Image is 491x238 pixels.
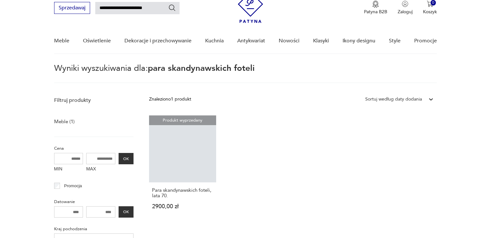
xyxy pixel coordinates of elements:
[279,28,299,53] a: Nowości
[64,182,82,189] p: Promocja
[423,9,437,15] p: Koszyk
[54,145,134,152] p: Cena
[54,117,75,126] a: Meble (1)
[124,28,192,53] a: Dekoracje i przechowywanie
[86,164,115,175] label: MAX
[119,206,134,218] button: OK
[364,1,387,15] a: Ikona medaluPatyna B2B
[398,1,413,15] button: Zaloguj
[54,164,83,175] label: MIN
[402,1,408,7] img: Ikonka użytkownika
[414,28,437,53] a: Promocje
[398,9,413,15] p: Zaloguj
[149,115,216,222] a: Produkt wyprzedanyPara skandynawskich foteli, lata 70.Para skandynawskich foteli, lata 70.2900,00 zł
[119,153,134,164] button: OK
[365,96,422,103] div: Sortuj według daty dodania
[364,1,387,15] button: Patyna B2B
[205,28,224,53] a: Kuchnia
[168,4,176,12] button: Szukaj
[54,225,134,233] p: Kraj pochodzenia
[237,28,265,53] a: Antykwariat
[423,1,437,15] button: 0Koszyk
[54,28,69,53] a: Meble
[54,97,134,104] p: Filtruj produkty
[313,28,329,53] a: Klasyki
[343,28,375,53] a: Ikony designu
[427,1,433,7] img: Ikona koszyka
[54,2,90,14] button: Sprzedawaj
[372,1,379,8] img: Ikona medalu
[389,28,401,53] a: Style
[54,64,437,83] p: Wyniki wyszukiwania dla:
[54,6,90,11] a: Sprzedawaj
[152,188,213,199] h3: Para skandynawskich foteli, lata 70.
[83,28,111,53] a: Oświetlenie
[148,62,255,74] span: para skandynawskich foteli
[54,198,134,205] p: Datowanie
[149,96,191,103] div: Znaleziono 1 produkt
[364,9,387,15] p: Patyna B2B
[152,204,213,209] p: 2900,00 zł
